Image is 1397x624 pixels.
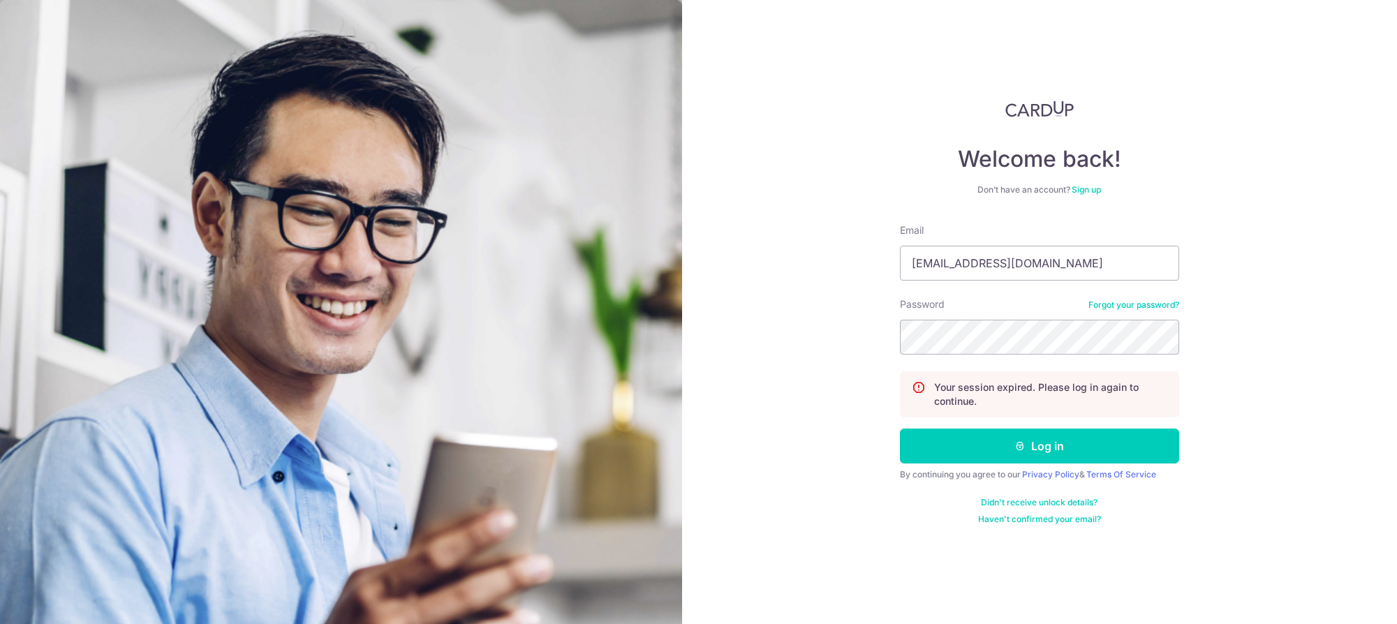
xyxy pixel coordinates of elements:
[900,297,945,311] label: Password
[900,246,1179,281] input: Enter your Email
[981,497,1097,508] a: Didn't receive unlock details?
[934,380,1167,408] p: Your session expired. Please log in again to continue.
[1088,299,1179,311] a: Forgot your password?
[1022,469,1079,480] a: Privacy Policy
[900,145,1179,173] h4: Welcome back!
[1072,184,1101,195] a: Sign up
[900,184,1179,195] div: Don’t have an account?
[1086,469,1156,480] a: Terms Of Service
[900,469,1179,480] div: By continuing you agree to our &
[1005,101,1074,117] img: CardUp Logo
[978,514,1101,525] a: Haven't confirmed your email?
[900,429,1179,463] button: Log in
[900,223,924,237] label: Email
